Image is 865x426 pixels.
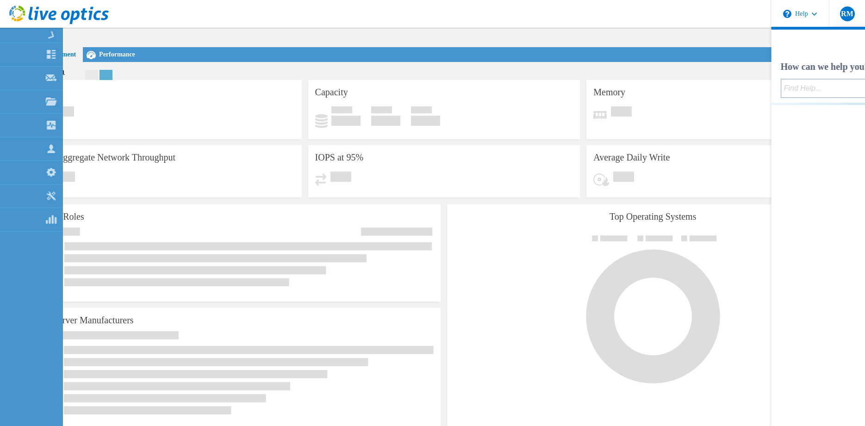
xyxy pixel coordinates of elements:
span: RM [840,6,855,21]
span: Used [331,106,352,115]
h3: Capacity [315,86,352,97]
span: Pending [330,171,351,184]
h3: CPU [37,86,55,97]
h3: Top Operating Systems [454,211,851,221]
span: Pending [53,106,74,118]
span: Total [413,106,434,115]
span: Free [372,106,393,115]
h3: Peak Aggregate Network Throughput [37,152,195,162]
h4: 0 GiB [372,115,402,125]
svg: \n [782,10,790,18]
h1: azadea [30,66,79,76]
span: Pending [613,171,634,184]
span: Pending [54,171,75,184]
span: Analysis will be available once all your files have finished processing. [56,33,237,41]
h3: Memory [593,86,629,97]
h4: 0 GiB [413,115,443,125]
span: Pending [610,106,631,118]
span: Environment [39,49,80,58]
h3: IOPS at 95% [315,152,367,162]
h3: Average Daily Write [593,152,677,162]
h3: Server Roles [37,211,89,221]
h4: 0 GiB [331,115,361,125]
h3: Top Server Manufacturers [37,315,148,325]
span: Performance [103,49,144,58]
